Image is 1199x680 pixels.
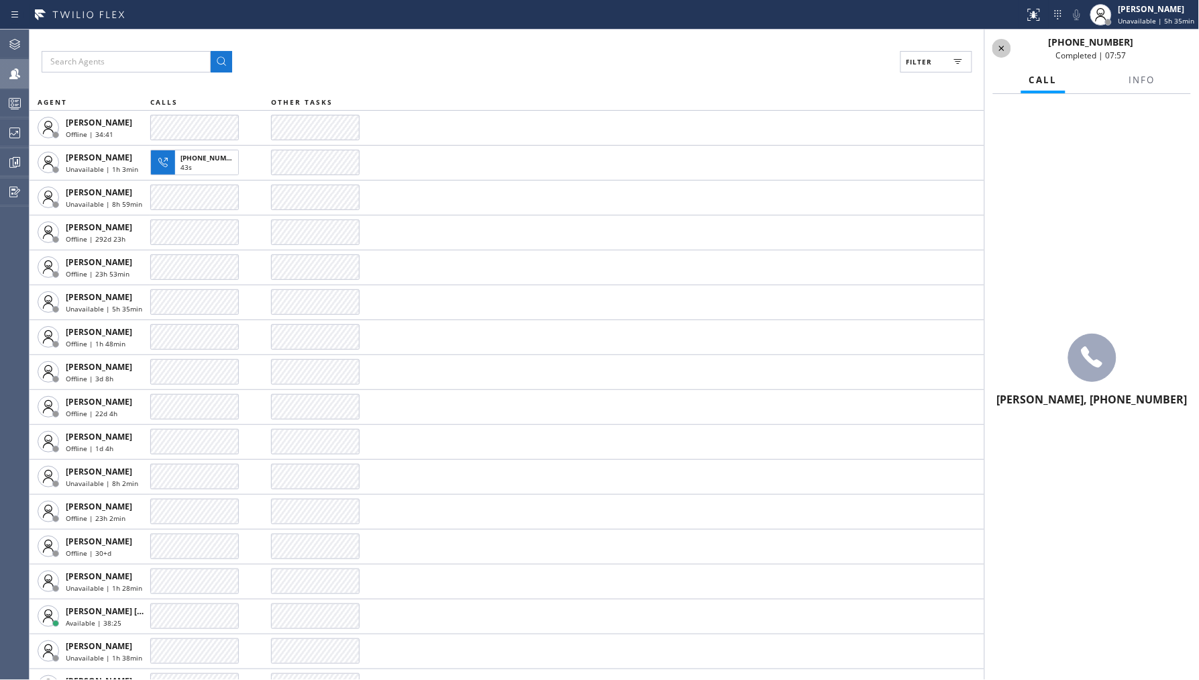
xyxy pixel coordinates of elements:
span: Offline | 292d 23h [66,234,125,244]
span: [PHONE_NUMBER] [1049,36,1134,48]
span: Offline | 23h 2min [66,514,125,523]
span: [PERSON_NAME], [PHONE_NUMBER] [997,392,1188,407]
input: Search Agents [42,51,211,72]
span: [PERSON_NAME] [66,431,132,442]
span: [PERSON_NAME] [66,466,132,477]
span: Unavailable | 8h 59min [66,199,142,209]
span: [PERSON_NAME] [66,326,132,338]
span: Offline | 34:41 [66,130,113,139]
span: Unavailable | 1h 28min [66,583,142,593]
span: [PERSON_NAME] [66,152,132,163]
span: [PERSON_NAME] [66,536,132,547]
span: 43s [180,162,192,172]
span: AGENT [38,97,67,107]
span: Offline | 1d 4h [66,444,113,453]
span: Filter [906,57,933,66]
span: Offline | 23h 53min [66,269,129,279]
div: [PERSON_NAME] [1118,3,1195,15]
button: [PHONE_NUMBER]43s [150,146,243,179]
span: [PERSON_NAME] [66,571,132,582]
button: Call [1021,67,1065,93]
span: Unavailable | 5h 35min [66,304,142,313]
button: Filter [900,51,972,72]
span: [PERSON_NAME] [66,501,132,512]
span: [PERSON_NAME] [66,640,132,652]
span: Offline | 22d 4h [66,409,117,418]
span: [PERSON_NAME] [PERSON_NAME] [66,605,201,617]
button: Info [1121,67,1163,93]
span: Offline | 1h 48min [66,339,125,348]
span: [PHONE_NUMBER] [180,153,242,162]
span: [PERSON_NAME] [66,361,132,373]
button: Mute [1067,5,1086,24]
span: [PERSON_NAME] [66,256,132,268]
span: Offline | 3d 8h [66,374,113,383]
span: Available | 38:25 [66,618,121,628]
span: Call [1029,74,1057,86]
span: Completed | 07:57 [1056,50,1127,61]
span: Offline | 30+d [66,548,111,558]
span: Unavailable | 5h 35min [1118,16,1195,26]
span: CALLS [150,97,178,107]
span: OTHER TASKS [271,97,333,107]
span: [PERSON_NAME] [66,187,132,198]
span: [PERSON_NAME] [66,291,132,303]
span: [PERSON_NAME] [66,222,132,233]
span: Info [1129,74,1155,86]
span: Unavailable | 1h 3min [66,164,138,174]
span: [PERSON_NAME] [66,117,132,128]
span: Unavailable | 1h 38min [66,653,142,663]
span: Unavailable | 8h 2min [66,479,138,488]
span: [PERSON_NAME] [66,396,132,407]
